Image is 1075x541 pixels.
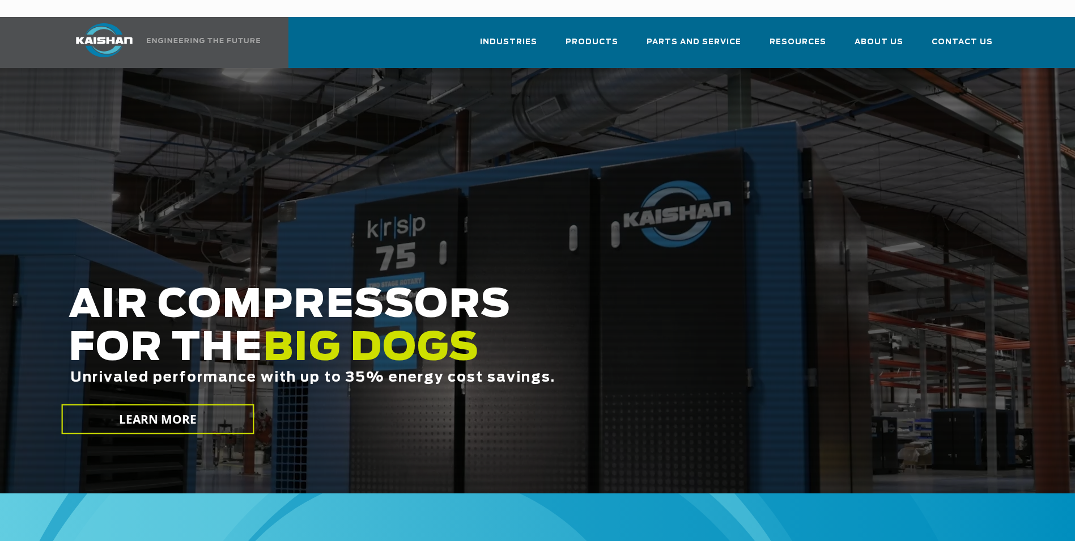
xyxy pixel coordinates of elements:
[566,27,618,66] a: Products
[855,27,903,66] a: About Us
[770,27,826,66] a: Resources
[70,371,555,384] span: Unrivaled performance with up to 35% energy cost savings.
[647,27,741,66] a: Parts and Service
[480,36,537,49] span: Industries
[69,284,848,421] h2: AIR COMPRESSORS FOR THE
[770,36,826,49] span: Resources
[62,23,147,57] img: kaishan logo
[932,27,993,66] a: Contact Us
[480,27,537,66] a: Industries
[932,36,993,49] span: Contact Us
[118,411,197,428] span: LEARN MORE
[263,329,479,368] span: BIG DOGS
[855,36,903,49] span: About Us
[647,36,741,49] span: Parts and Service
[61,404,254,434] a: LEARN MORE
[147,38,260,43] img: Engineering the future
[62,17,262,68] a: Kaishan USA
[566,36,618,49] span: Products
